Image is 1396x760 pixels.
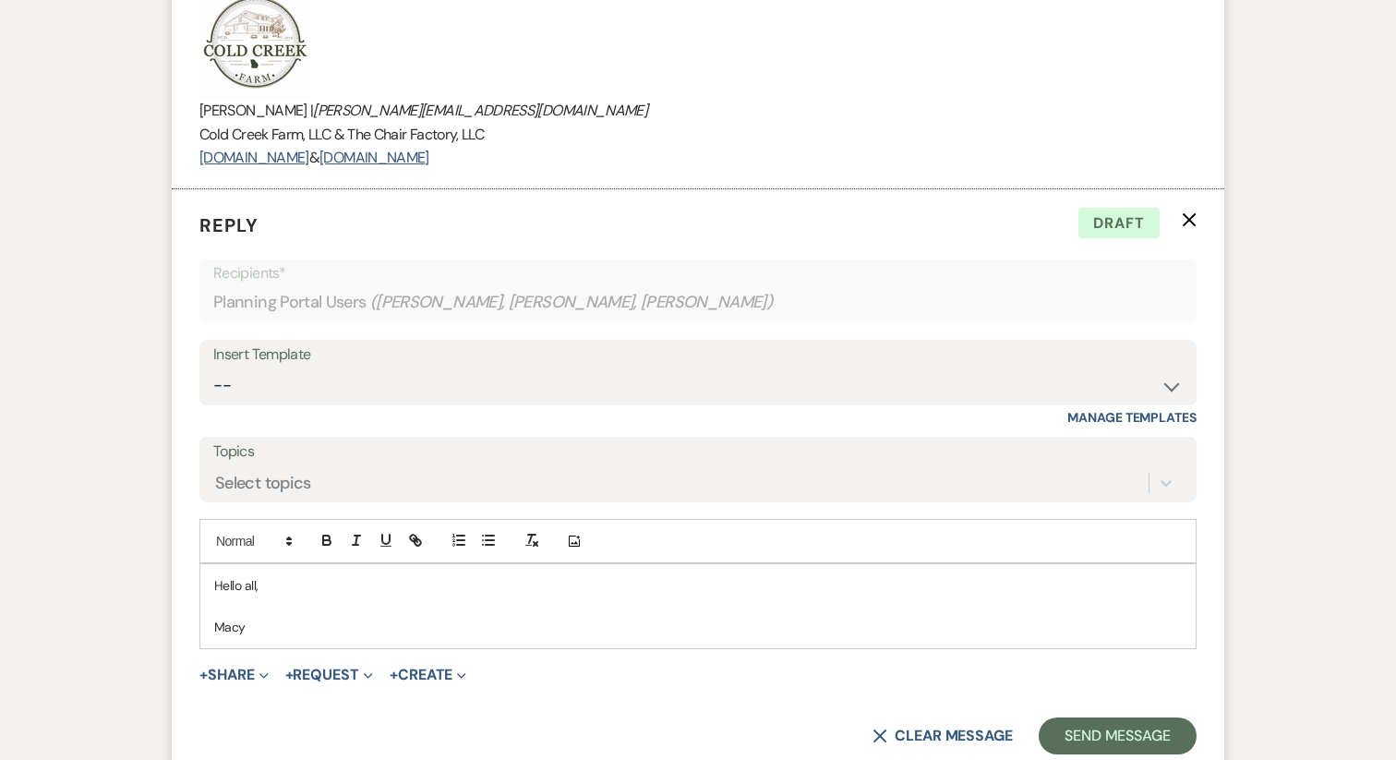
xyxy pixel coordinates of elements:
[319,148,429,167] a: [DOMAIN_NAME]
[214,617,1182,637] p: Macy
[199,668,269,682] button: Share
[285,668,294,682] span: +
[199,101,313,120] span: [PERSON_NAME] |
[309,148,319,167] span: &
[1078,208,1160,239] span: Draft
[199,668,208,682] span: +
[199,125,484,144] span: Cold Creek Farm, LLC & The Chair Factory, LLC
[199,213,259,237] span: Reply
[215,471,311,496] div: Select topics
[285,668,373,682] button: Request
[872,729,1013,743] button: Clear message
[313,101,647,120] em: [PERSON_NAME][EMAIL_ADDRESS][DOMAIN_NAME]
[370,290,774,315] span: ( [PERSON_NAME], [PERSON_NAME], [PERSON_NAME] )
[199,148,309,167] a: [DOMAIN_NAME]
[1039,718,1197,754] button: Send Message
[213,261,1183,285] p: Recipients*
[213,284,1183,320] div: Planning Portal Users
[214,575,1182,596] p: Hello all,
[213,439,1183,465] label: Topics
[213,342,1183,368] div: Insert Template
[390,668,398,682] span: +
[1067,409,1197,426] a: Manage Templates
[390,668,466,682] button: Create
